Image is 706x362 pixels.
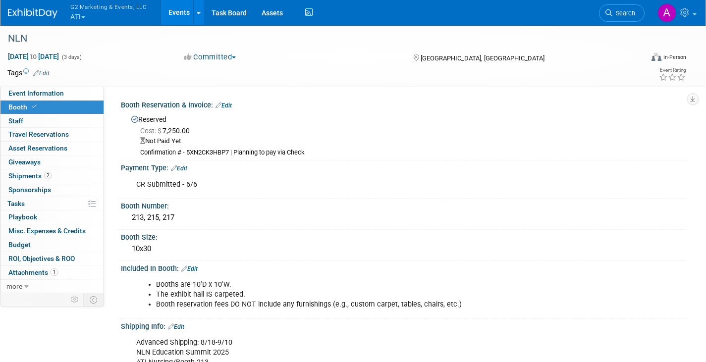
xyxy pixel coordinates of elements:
div: Included In Booth: [121,261,686,274]
div: NLN [4,30,628,48]
img: Anna Lerner [657,3,676,22]
td: Tags [7,68,50,78]
span: 7,250.00 [140,127,194,135]
img: Format-Inperson.png [652,53,661,61]
a: Edit [216,102,232,109]
span: Giveaways [8,158,41,166]
span: Cost: $ [140,127,163,135]
div: In-Person [663,53,686,61]
span: Budget [8,241,31,249]
div: Payment Type: [121,160,686,173]
span: Event Information [8,89,64,97]
span: Asset Reservations [8,144,67,152]
i: Booth reservation complete [32,104,37,109]
a: Giveaways [0,155,104,169]
span: Shipments [8,172,52,180]
span: Playbook [8,213,37,221]
a: Misc. Expenses & Credits [0,224,104,238]
a: Travel Reservations [0,128,104,141]
div: 10x30 [128,241,679,257]
a: Tasks [0,197,104,210]
a: Attachments1 [0,266,104,279]
span: 1 [51,268,58,276]
span: to [29,52,38,60]
a: Edit [181,265,198,272]
a: Asset Reservations [0,142,104,155]
a: Search [599,4,645,22]
span: [DATE] [DATE] [7,52,59,61]
span: 2 [44,172,52,179]
span: Sponsorships [8,186,51,194]
div: Not Paid Yet [140,137,679,146]
td: Personalize Event Tab Strip [66,293,84,306]
div: Confirmation # - 5XN2CK3HBP7 | Planning to pay via Check [140,149,679,157]
div: Shipping Info: [121,319,686,332]
span: Tasks [7,200,25,207]
a: Event Information [0,87,104,100]
div: Booth Size: [121,230,686,242]
li: Booth reservation fees DO NOT include any furnishings (e.g., custom carpet, tables, chairs, etc.) [156,300,571,310]
img: ExhibitDay [8,8,57,18]
span: more [6,282,22,290]
span: Misc. Expenses & Credits [8,227,86,235]
span: ROI, Objectives & ROO [8,255,75,262]
span: Travel Reservations [8,130,69,138]
span: Booth [8,103,39,111]
li: The exhibit hall IS carpeted. [156,290,571,300]
span: Staff [8,117,23,125]
div: 213, 215, 217 [128,210,679,225]
div: Reserved [128,112,679,157]
a: Staff [0,114,104,128]
li: Booths are 10'D x 10'W. [156,280,571,290]
a: Booth [0,101,104,114]
a: Sponsorships [0,183,104,197]
a: Edit [33,70,50,77]
div: Booth Number: [121,199,686,211]
span: (3 days) [61,54,82,60]
a: more [0,280,104,293]
span: [GEOGRAPHIC_DATA], [GEOGRAPHIC_DATA] [421,54,544,62]
a: Playbook [0,210,104,224]
a: Edit [168,323,184,330]
span: G2 Marketing & Events, LLC [70,1,147,12]
div: Booth Reservation & Invoice: [121,98,686,110]
div: Event Format [586,52,686,66]
div: CR Submitted - 6/6 [129,175,577,195]
div: Event Rating [659,68,686,73]
span: Search [612,9,635,17]
a: Budget [0,238,104,252]
a: ROI, Objectives & ROO [0,252,104,265]
button: Committed [181,52,240,62]
span: Attachments [8,268,58,276]
a: Edit [171,165,187,172]
td: Toggle Event Tabs [84,293,104,306]
a: Shipments2 [0,169,104,183]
